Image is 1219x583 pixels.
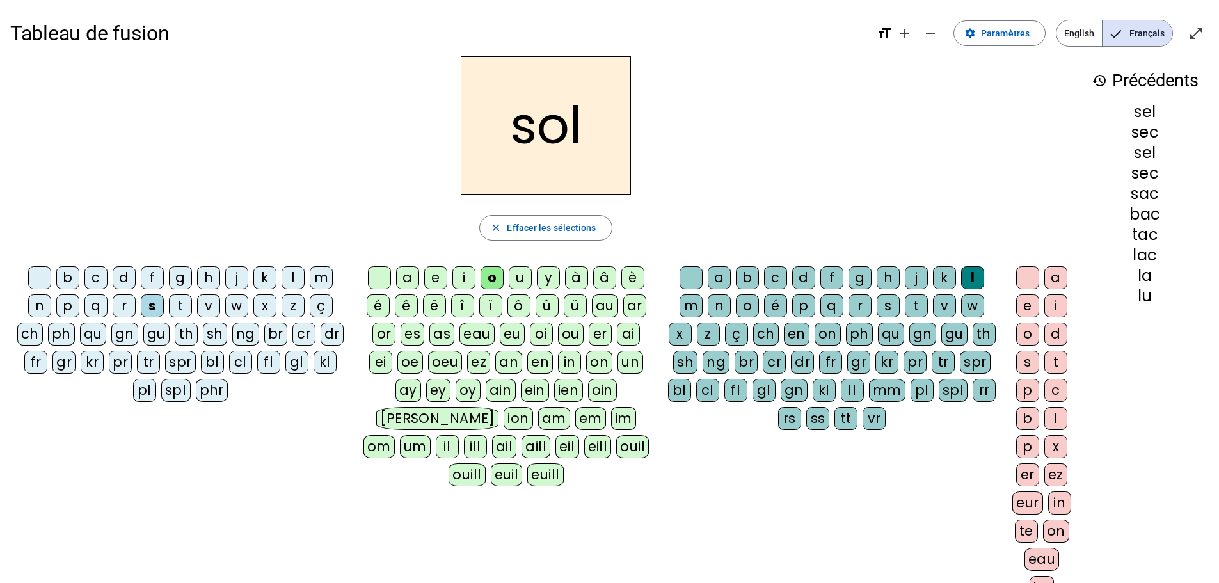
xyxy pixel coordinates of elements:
[1016,379,1039,402] div: p
[225,266,248,289] div: j
[697,323,720,346] div: z
[400,435,431,458] div: um
[1016,323,1039,346] div: o
[911,379,934,402] div: pl
[538,407,570,430] div: am
[436,435,459,458] div: il
[203,323,227,346] div: sh
[257,351,280,374] div: fl
[197,294,220,317] div: v
[372,323,395,346] div: or
[507,294,530,317] div: ô
[292,323,315,346] div: cr
[981,26,1030,41] span: Paramètres
[1012,491,1043,515] div: eur
[1092,73,1107,88] mat-icon: history
[464,435,487,458] div: ill
[592,294,618,317] div: au
[423,294,446,317] div: ë
[1056,20,1173,47] mat-button-toggle-group: Language selection
[1044,351,1067,374] div: t
[321,323,344,346] div: dr
[736,266,759,289] div: b
[17,323,43,346] div: ch
[923,26,938,41] mat-icon: remove
[81,351,104,374] div: kr
[1092,67,1199,95] h3: Précédents
[819,351,842,374] div: fr
[941,323,968,346] div: gu
[1056,20,1102,46] span: English
[52,351,76,374] div: gr
[486,379,516,402] div: ain
[753,379,776,402] div: gl
[1044,379,1067,402] div: c
[905,294,928,317] div: t
[530,323,553,346] div: oi
[973,379,996,402] div: rr
[1043,520,1069,543] div: on
[522,435,550,458] div: aill
[500,323,525,346] div: eu
[575,407,606,430] div: em
[784,323,809,346] div: en
[161,379,191,402] div: spl
[904,351,927,374] div: pr
[875,351,898,374] div: kr
[141,266,164,289] div: f
[492,435,517,458] div: ail
[507,220,596,236] span: Effacer les sélections
[1103,20,1172,46] span: Français
[28,294,51,317] div: n
[589,323,612,346] div: er
[521,379,550,402] div: ein
[918,20,943,46] button: Diminuer la taille de la police
[527,351,553,374] div: en
[878,323,904,346] div: qu
[781,379,808,402] div: gn
[490,222,502,234] mat-icon: close
[792,294,815,317] div: p
[764,294,787,317] div: é
[169,294,192,317] div: t
[282,266,305,289] div: l
[1183,20,1209,46] button: Entrer en plein écran
[1092,104,1199,120] div: sel
[1044,463,1067,486] div: ez
[724,379,747,402] div: fl
[680,294,703,317] div: m
[834,407,857,430] div: tt
[232,323,259,346] div: ng
[668,379,691,402] div: bl
[1044,407,1067,430] div: l
[764,266,787,289] div: c
[285,351,308,374] div: gl
[141,294,164,317] div: s
[813,379,836,402] div: kl
[428,351,463,374] div: oeu
[617,351,643,374] div: un
[1092,145,1199,161] div: sel
[863,407,886,430] div: vr
[973,323,996,346] div: th
[621,266,644,289] div: è
[933,294,956,317] div: v
[1092,268,1199,284] div: la
[491,463,523,486] div: euil
[847,351,870,374] div: gr
[877,266,900,289] div: h
[229,351,252,374] div: cl
[558,323,584,346] div: ou
[806,407,829,430] div: ss
[113,294,136,317] div: r
[1016,407,1039,430] div: b
[1048,491,1071,515] div: in
[611,407,636,430] div: im
[593,266,616,289] div: â
[753,323,779,346] div: ch
[537,266,560,289] div: y
[264,323,287,346] div: br
[892,20,918,46] button: Augmenter la taille de la police
[1092,248,1199,263] div: lac
[395,294,418,317] div: ê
